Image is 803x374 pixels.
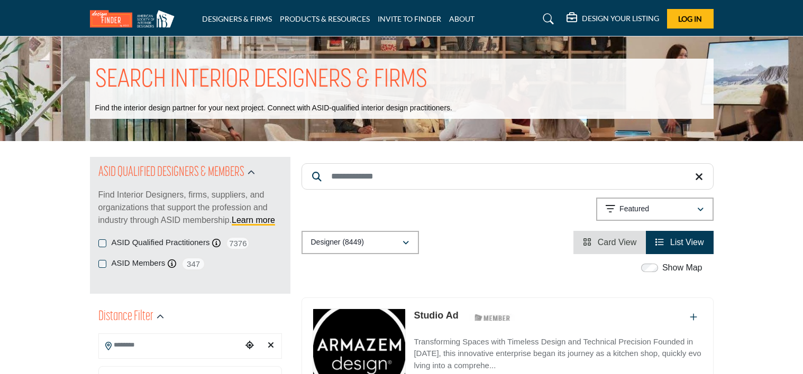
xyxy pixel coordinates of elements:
[280,14,370,23] a: PRODUCTS & RESOURCES
[596,198,714,221] button: Featured
[99,335,242,356] input: Search Location
[95,64,427,97] h1: SEARCH INTERIOR DESIGNERS & FIRMS
[232,216,275,225] a: Learn more
[90,10,180,27] img: Site Logo
[414,308,458,323] p: Studio Ad
[98,163,244,182] h2: ASID QUALIFIED DESIGNERS & MEMBERS
[619,204,649,214] p: Featured
[98,307,153,326] h2: Distance Filter
[582,14,659,23] h5: DESIGN YOUR LISTING
[678,14,702,23] span: Log In
[598,238,637,247] span: Card View
[181,257,205,270] span: 347
[263,334,279,357] div: Clear search location
[646,231,713,254] li: List View
[583,238,636,247] a: View Card
[202,14,272,23] a: DESIGNERS & FIRMS
[242,334,258,357] div: Choose your current location
[667,9,714,29] button: Log In
[573,231,646,254] li: Card View
[112,237,210,249] label: ASID Qualified Practitioners
[302,163,714,190] input: Search Keyword
[690,313,697,322] a: Add To List
[449,14,474,23] a: ABOUT
[670,238,704,247] span: List View
[226,237,250,250] span: 7376
[98,239,106,247] input: ASID Qualified Practitioners checkbox
[95,103,452,114] p: Find the interior design partner for your next project. Connect with ASID-qualified interior desi...
[414,330,702,372] a: Transforming Spaces with Timeless Design and Technical Precision Founded in [DATE], this innovati...
[414,336,702,372] p: Transforming Spaces with Timeless Design and Technical Precision Founded in [DATE], this innovati...
[662,261,702,274] label: Show Map
[533,11,561,27] a: Search
[655,238,704,247] a: View List
[469,311,516,324] img: ASID Members Badge Icon
[98,260,106,268] input: ASID Members checkbox
[378,14,441,23] a: INVITE TO FINDER
[311,237,364,248] p: Designer (8449)
[112,257,166,269] label: ASID Members
[567,13,659,25] div: DESIGN YOUR LISTING
[414,310,458,321] a: Studio Ad
[302,231,419,254] button: Designer (8449)
[98,189,282,227] p: Find Interior Designers, firms, suppliers, and organizations that support the profession and indu...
